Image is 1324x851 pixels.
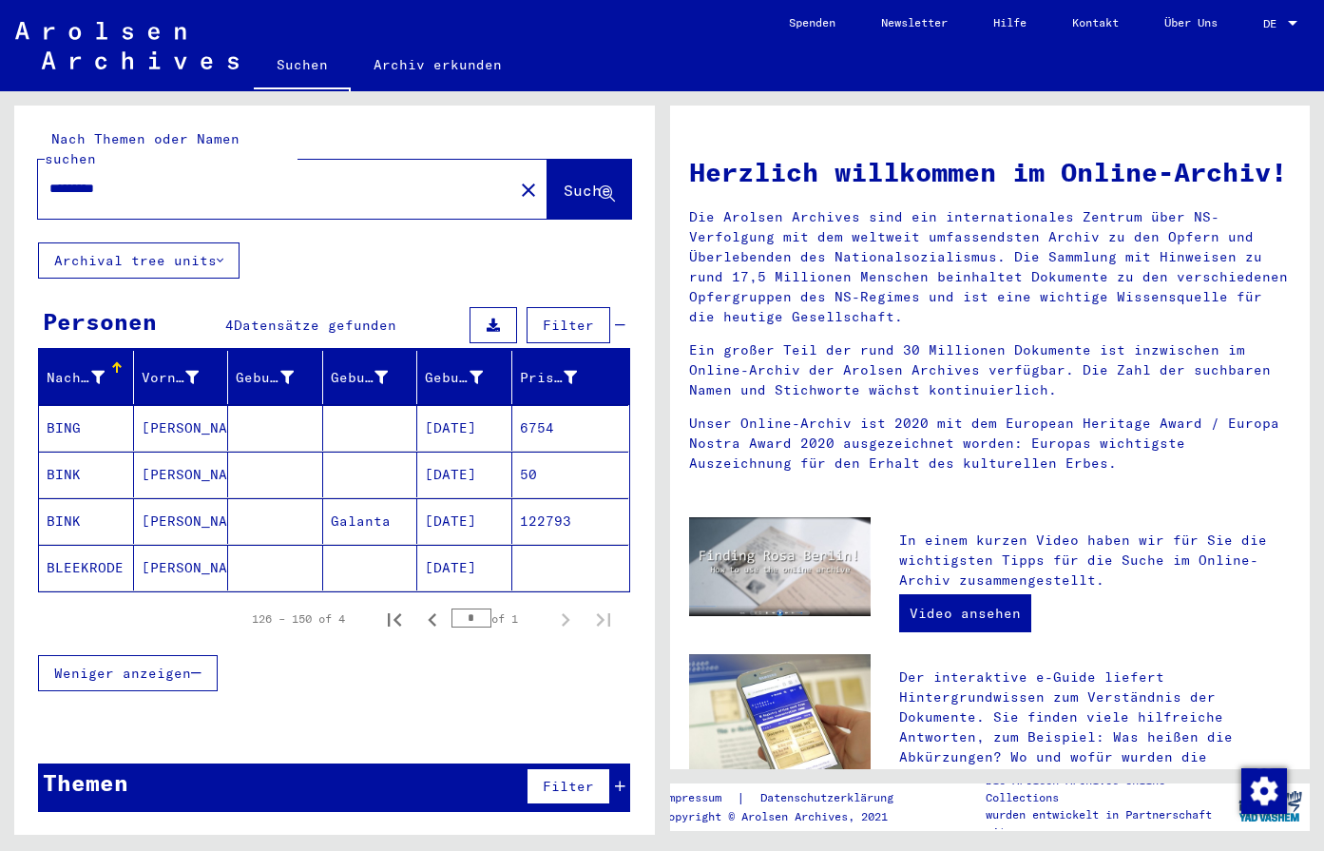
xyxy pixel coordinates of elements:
[527,307,610,343] button: Filter
[689,414,1292,474] p: Unser Online-Archiv ist 2020 mit dem European Heritage Award / Europa Nostra Award 2020 ausgezeic...
[134,452,229,497] mat-cell: [PERSON_NAME]
[899,594,1031,632] a: Video ansehen
[585,600,623,638] button: Last page
[45,130,240,167] mat-label: Nach Themen oder Namen suchen
[15,22,239,69] img: Arolsen_neg.svg
[689,654,871,776] img: eguide.jpg
[331,362,417,393] div: Geburt‏
[39,498,134,544] mat-cell: BINK
[254,42,351,91] a: Suchen
[543,317,594,334] span: Filter
[451,609,547,628] div: of 1
[142,368,200,388] div: Vorname
[899,531,1291,590] p: In einem kurzen Video haben wir für Sie die wichtigsten Tipps für die Suche im Online-Archiv zusa...
[745,788,916,808] a: Datenschutzerklärung
[417,545,512,590] mat-cell: [DATE]
[986,806,1229,841] p: wurden entwickelt in Partnerschaft mit
[323,498,418,544] mat-cell: Galanta
[417,405,512,451] mat-cell: [DATE]
[1241,768,1287,814] img: Zustimmung ändern
[236,362,322,393] div: Geburtsname
[39,351,134,404] mat-header-cell: Nachname
[512,405,629,451] mat-cell: 6754
[39,545,134,590] mat-cell: BLEEKRODE
[134,351,229,404] mat-header-cell: Vorname
[547,160,631,219] button: Suche
[38,655,218,691] button: Weniger anzeigen
[662,788,737,808] a: Impressum
[986,772,1229,806] p: Die Arolsen Archives Online-Collections
[512,452,629,497] mat-cell: 50
[512,498,629,544] mat-cell: 122793
[417,498,512,544] mat-cell: [DATE]
[225,317,234,334] span: 4
[234,317,396,334] span: Datensätze gefunden
[1235,783,1306,830] img: yv_logo.png
[38,242,240,279] button: Archival tree units
[689,152,1292,192] h1: Herzlich willkommen im Online-Archiv!
[417,351,512,404] mat-header-cell: Geburtsdatum
[662,808,916,825] p: Copyright © Arolsen Archives, 2021
[512,351,629,404] mat-header-cell: Prisoner #
[54,665,191,682] span: Weniger anzeigen
[417,452,512,497] mat-cell: [DATE]
[1240,767,1286,813] div: Zustimmung ändern
[1263,17,1284,30] span: DE
[543,778,594,795] span: Filter
[331,368,389,388] div: Geburt‏
[527,768,610,804] button: Filter
[564,181,611,200] span: Suche
[236,368,294,388] div: Geburtsname
[689,207,1292,327] p: Die Arolsen Archives sind ein internationales Zentrum über NS-Verfolgung mit dem weltweit umfasse...
[351,42,525,87] a: Archiv erkunden
[547,600,585,638] button: Next page
[39,405,134,451] mat-cell: BING
[323,351,418,404] mat-header-cell: Geburt‏
[517,179,540,202] mat-icon: close
[134,498,229,544] mat-cell: [PERSON_NAME]
[413,600,451,638] button: Previous page
[689,340,1292,400] p: Ein großer Teil der rund 30 Millionen Dokumente ist inzwischen im Online-Archiv der Arolsen Archi...
[425,362,511,393] div: Geburtsdatum
[134,405,229,451] mat-cell: [PERSON_NAME]
[228,351,323,404] mat-header-cell: Geburtsname
[43,765,128,800] div: Themen
[375,600,413,638] button: First page
[689,517,871,616] img: video.jpg
[47,368,105,388] div: Nachname
[252,610,345,628] div: 126 – 150 of 4
[899,667,1291,787] p: Der interaktive e-Guide liefert Hintergrundwissen zum Verständnis der Dokumente. Sie finden viele...
[509,170,547,208] button: Clear
[134,545,229,590] mat-cell: [PERSON_NAME]
[47,362,133,393] div: Nachname
[662,788,916,808] div: |
[520,362,606,393] div: Prisoner #
[142,362,228,393] div: Vorname
[520,368,578,388] div: Prisoner #
[43,304,157,338] div: Personen
[425,368,483,388] div: Geburtsdatum
[39,452,134,497] mat-cell: BINK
